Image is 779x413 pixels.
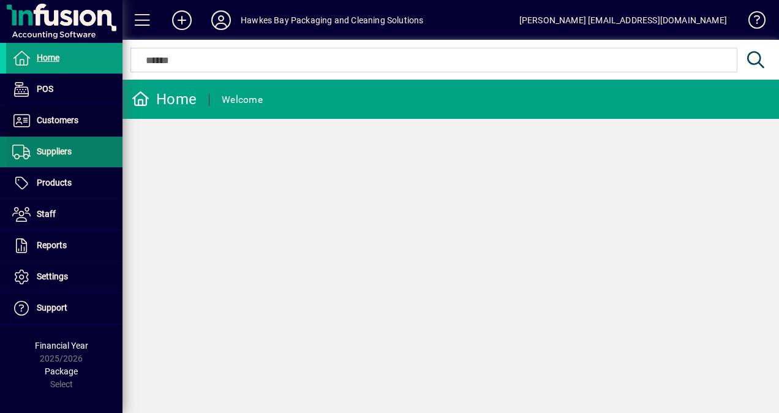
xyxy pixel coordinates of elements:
[6,262,122,292] a: Settings
[6,199,122,230] a: Staff
[6,137,122,167] a: Suppliers
[6,293,122,324] a: Support
[241,10,424,30] div: Hawkes Bay Packaging and Cleaning Solutions
[739,2,764,42] a: Knowledge Base
[35,341,88,350] span: Financial Year
[37,84,53,94] span: POS
[37,178,72,188] span: Products
[201,9,241,31] button: Profile
[132,89,197,109] div: Home
[37,271,68,281] span: Settings
[6,74,122,105] a: POS
[37,115,78,125] span: Customers
[37,209,56,219] span: Staff
[45,366,78,376] span: Package
[519,10,727,30] div: [PERSON_NAME] [EMAIL_ADDRESS][DOMAIN_NAME]
[6,230,122,261] a: Reports
[6,168,122,199] a: Products
[37,146,72,156] span: Suppliers
[222,90,263,110] div: Welcome
[37,240,67,250] span: Reports
[37,303,67,313] span: Support
[37,53,59,63] span: Home
[6,105,122,136] a: Customers
[162,9,201,31] button: Add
